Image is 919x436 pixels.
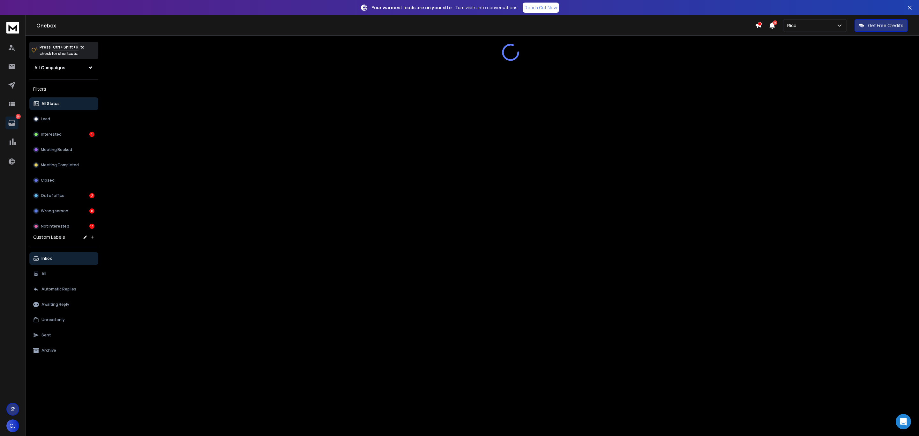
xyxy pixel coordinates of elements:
button: Sent [29,329,98,342]
button: CJ [6,419,19,432]
a: Reach Out Now [523,3,559,13]
p: All Status [41,101,60,106]
p: Reach Out Now [525,4,557,11]
p: Wrong person [41,208,68,214]
p: Interested [41,132,62,137]
div: 2 [89,193,94,198]
button: Awaiting Reply [29,298,98,311]
button: Unread only [29,313,98,326]
p: Unread only [41,317,65,322]
span: 8 [773,20,777,25]
p: 25 [16,114,21,119]
p: Get Free Credits [868,22,903,29]
button: Meeting Completed [29,159,98,171]
button: Archive [29,344,98,357]
p: Archive [41,348,56,353]
div: 14 [89,224,94,229]
h1: All Campaigns [34,64,65,71]
a: 25 [5,117,18,129]
p: Sent [41,333,51,338]
strong: Your warmest leads are on your site [372,4,452,11]
p: – Turn visits into conversations [372,4,518,11]
button: All Status [29,97,98,110]
p: Closed [41,178,55,183]
img: logo [6,22,19,34]
button: All Campaigns [29,61,98,74]
button: Inbox [29,252,98,265]
p: Meeting Booked [41,147,72,152]
p: Awaiting Reply [41,302,69,307]
button: All [29,267,98,280]
span: Ctrl + Shift + k [52,43,79,51]
button: Get Free Credits [855,19,908,32]
button: Not Interested14 [29,220,98,233]
h1: Onebox [36,22,755,29]
div: 1 [89,132,94,137]
p: Rico [787,22,799,29]
p: Press to check for shortcuts. [40,44,85,57]
button: Automatic Replies [29,283,98,296]
button: Out of office2 [29,189,98,202]
p: Lead [41,117,50,122]
p: Inbox [41,256,52,261]
button: Interested1 [29,128,98,141]
button: Meeting Booked [29,143,98,156]
button: Lead [29,113,98,125]
p: Automatic Replies [41,287,76,292]
h3: Filters [29,85,98,94]
h3: Custom Labels [33,234,65,240]
button: Wrong person8 [29,205,98,217]
div: Open Intercom Messenger [896,414,911,429]
p: All [41,271,46,276]
button: Closed [29,174,98,187]
div: 8 [89,208,94,214]
p: Meeting Completed [41,162,79,168]
p: Out of office [41,193,64,198]
p: Not Interested [41,224,69,229]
